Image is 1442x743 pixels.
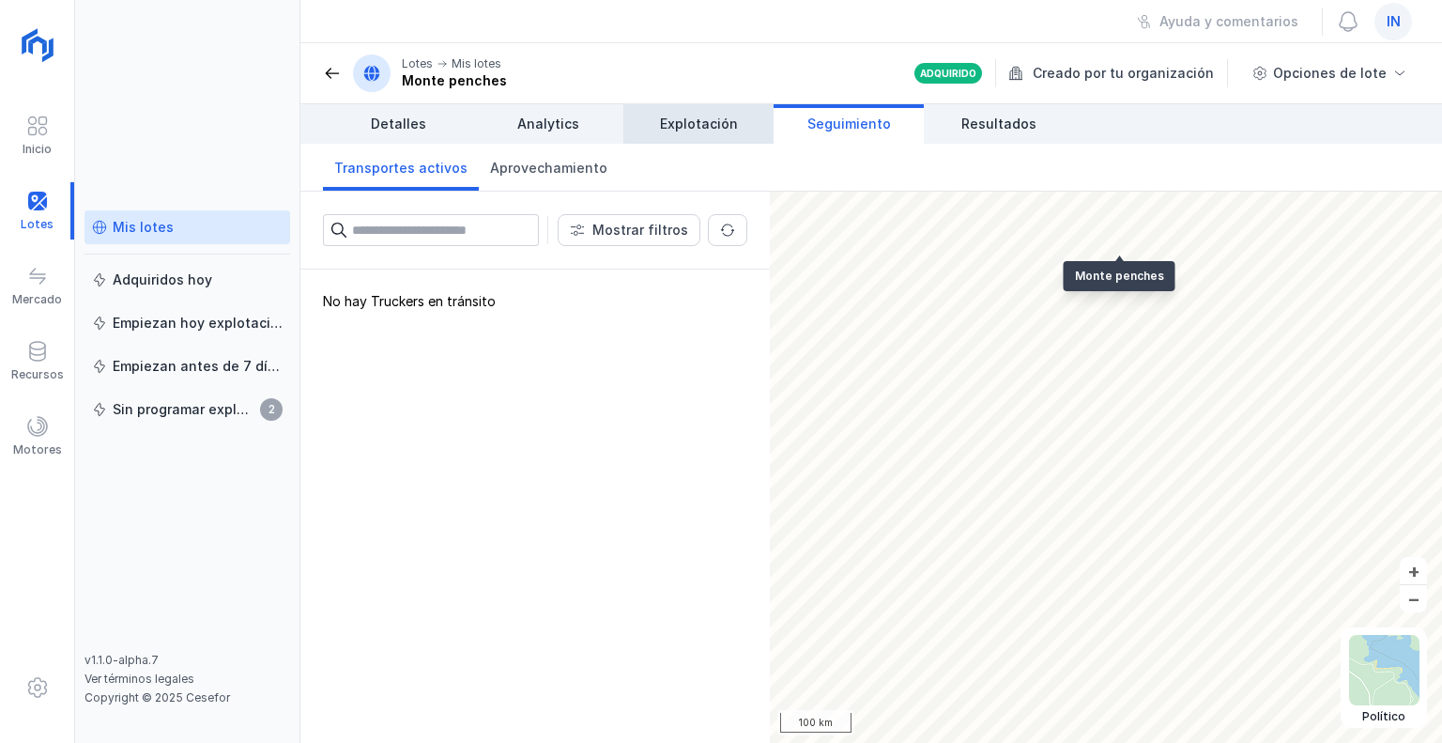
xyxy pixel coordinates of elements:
[84,263,290,297] a: Adquiridos hoy
[479,144,619,191] a: Aprovechamiento
[490,159,607,178] span: Aprovechamiento
[1349,709,1419,724] div: Político
[84,393,290,426] a: Sin programar explotación2
[23,142,52,157] div: Inicio
[1400,585,1427,612] button: –
[14,22,61,69] img: logoRight.svg
[1349,635,1419,705] img: political.webp
[1125,6,1311,38] button: Ayuda y comentarios
[452,56,501,71] div: Mis lotes
[920,67,976,80] div: Adquirido
[11,367,64,382] div: Recursos
[323,144,479,191] a: Transportes activos
[323,104,473,144] a: Detalles
[1008,59,1231,87] div: Creado por tu organización
[1159,12,1298,31] div: Ayuda y comentarios
[12,292,62,307] div: Mercado
[84,672,194,686] a: Ver términos legales
[84,210,290,244] a: Mis lotes
[371,115,426,133] span: Detalles
[558,214,700,246] button: Mostrar filtros
[660,115,738,133] span: Explotación
[260,398,283,421] span: 2
[84,690,290,705] div: Copyright © 2025 Cesefor
[1387,12,1401,31] span: in
[113,218,174,237] div: Mis lotes
[113,357,283,376] div: Empiezan antes de 7 días
[517,115,579,133] span: Analytics
[113,314,283,333] div: Empiezan hoy explotación
[402,71,507,90] div: Monte penches
[473,104,623,144] a: Analytics
[334,159,468,178] span: Transportes activos
[300,270,770,743] div: No hay Truckers en tránsito
[1400,557,1427,584] button: +
[774,104,924,144] a: Seguimiento
[84,306,290,340] a: Empiezan hoy explotación
[1273,64,1387,83] div: Opciones de lote
[924,104,1074,144] a: Resultados
[402,56,433,71] div: Lotes
[84,653,290,668] div: v1.1.0-alpha.7
[13,442,62,457] div: Motores
[807,115,891,133] span: Seguimiento
[113,400,254,419] div: Sin programar explotación
[113,271,212,289] div: Adquiridos hoy
[84,349,290,383] a: Empiezan antes de 7 días
[623,104,774,144] a: Explotación
[592,221,688,240] div: Mostrar filtros
[961,115,1036,133] span: Resultados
